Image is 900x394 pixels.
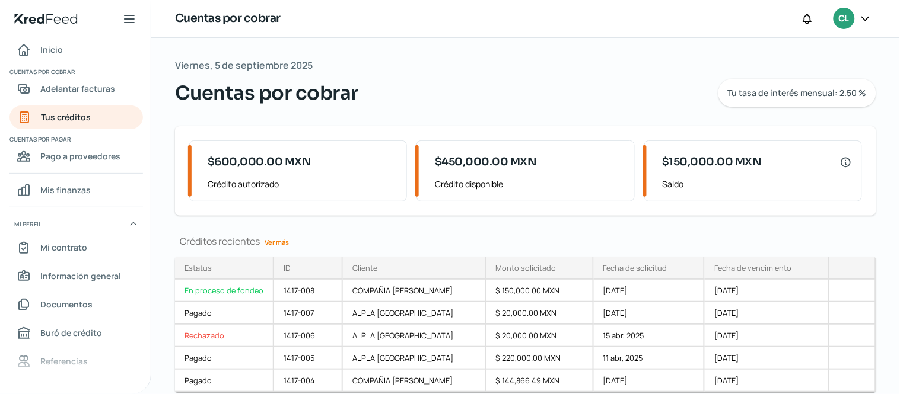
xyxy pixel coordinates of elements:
[435,177,624,191] span: Crédito disponible
[594,347,705,370] div: 11 abr, 2025
[274,347,343,370] div: 1417-005
[284,262,291,273] div: ID
[274,370,343,392] div: 1417-004
[705,325,829,347] div: [DATE]
[175,370,274,392] a: Pagado
[9,66,141,77] span: Cuentas por cobrar
[40,297,93,312] span: Documentos
[40,42,63,57] span: Inicio
[486,325,594,347] div: $ 20,000.00 MXN
[175,235,876,248] div: Créditos recientes
[435,154,537,170] span: $450,000.00 MXN
[274,280,343,302] div: 1417-008
[594,302,705,325] div: [DATE]
[40,149,120,164] span: Pago a proveedores
[9,77,143,101] a: Adelantar facturas
[486,347,594,370] div: $ 220,000.00 MXN
[40,268,121,283] span: Información general
[486,370,594,392] div: $ 144,866.49 MXN
[9,178,143,202] a: Mis finanzas
[594,370,705,392] div: [DATE]
[40,354,88,369] span: Referencias
[343,302,486,325] div: ALPLA [GEOGRAPHIC_DATA]
[594,280,705,302] div: [DATE]
[663,177,852,191] span: Saldo
[352,262,377,273] div: Cliente
[594,325,705,347] div: 15 abr, 2025
[714,262,791,273] div: Fecha de vencimiento
[274,325,343,347] div: 1417-006
[40,81,115,96] span: Adelantar facturas
[175,325,274,347] a: Rechazado
[185,262,212,273] div: Estatus
[486,302,594,325] div: $ 20,000.00 MXN
[9,350,143,373] a: Referencias
[343,325,486,347] div: ALPLA [GEOGRAPHIC_DATA]
[175,280,274,302] a: En proceso de fondeo
[40,325,102,340] span: Buró de crédito
[9,321,143,345] a: Buró de crédito
[9,38,143,62] a: Inicio
[705,370,829,392] div: [DATE]
[496,262,556,273] div: Monto solicitado
[343,280,486,302] div: COMPAÑIA [PERSON_NAME]...
[9,145,143,168] a: Pago a proveedores
[486,280,594,302] div: $ 150,000.00 MXN
[9,236,143,260] a: Mi contrato
[41,110,91,124] span: Tus créditos
[175,10,281,27] h1: Cuentas por cobrar
[9,264,143,288] a: Información general
[175,347,274,370] a: Pagado
[175,79,358,107] span: Cuentas por cobrar
[175,57,313,74] span: Viernes, 5 de septiembre 2025
[208,154,311,170] span: $600,000.00 MXN
[728,89,867,97] span: Tu tasa de interés mensual: 2.50 %
[705,302,829,325] div: [DATE]
[9,293,143,316] a: Documentos
[274,302,343,325] div: 1417-007
[343,347,486,370] div: ALPLA [GEOGRAPHIC_DATA]
[663,154,762,170] span: $150,000.00 MXN
[705,347,829,370] div: [DATE]
[14,219,42,229] span: Mi perfil
[343,370,486,392] div: COMPAÑIA [PERSON_NAME]...
[40,182,91,197] span: Mis finanzas
[260,233,294,251] a: Ver más
[208,177,397,191] span: Crédito autorizado
[175,302,274,325] a: Pagado
[40,240,87,255] span: Mi contrato
[705,280,829,302] div: [DATE]
[839,12,849,26] span: CL
[9,134,141,145] span: Cuentas por pagar
[9,105,143,129] a: Tus créditos
[603,262,667,273] div: Fecha de solicitud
